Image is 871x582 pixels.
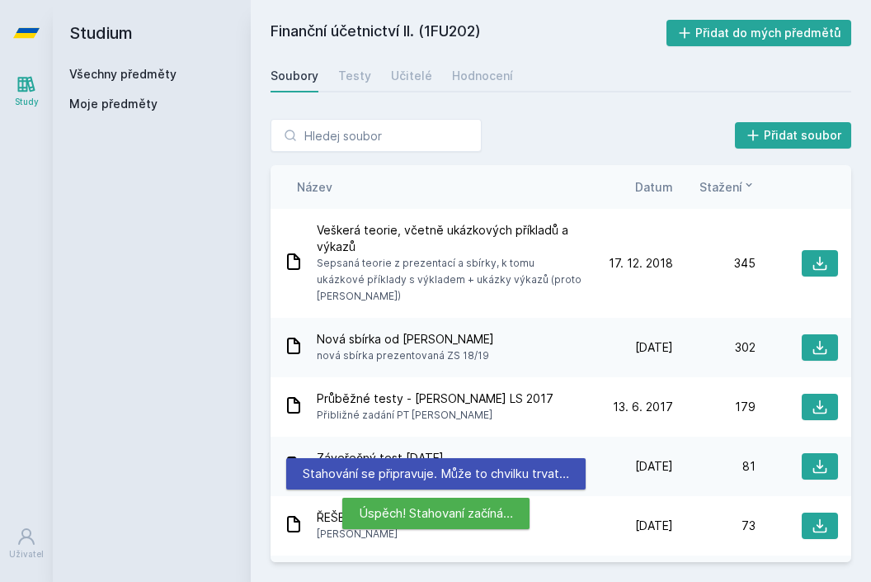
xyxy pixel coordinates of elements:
span: Záveřečný test [DATE] [317,450,454,466]
span: [DATE] [635,518,673,534]
div: Testy [338,68,371,84]
button: Datum [635,178,673,196]
a: Všechny předměty [69,67,177,81]
div: Soubory [271,68,318,84]
span: [PERSON_NAME] [317,526,403,542]
div: 73 [673,518,756,534]
div: Stahování se připravuje. Může to chvilku trvat… [286,458,586,490]
div: Study [15,96,39,108]
input: Hledej soubor [271,119,482,152]
button: Název [297,178,332,196]
span: Průběžné testy - [PERSON_NAME] LS 2017 [317,390,553,407]
button: Přidat soubor [735,122,852,149]
a: Soubory [271,59,318,92]
span: nová sbírka prezentovaná ZS 18/19 [317,348,494,364]
a: Uživatel [3,518,49,569]
div: 345 [673,255,756,272]
span: [DATE] [635,458,673,475]
div: 179 [673,399,756,415]
span: Stažení [699,178,742,196]
h2: Finanční účetnictví II. (1FU202) [271,20,666,46]
button: Přidat do mých předmětů [666,20,852,46]
span: Nová sbírka od [PERSON_NAME] [317,331,494,348]
a: Učitelé [391,59,432,92]
span: 13. 6. 2017 [613,399,673,415]
div: Uživatel [9,548,44,561]
span: Přibližné zadání PT [PERSON_NAME] [317,407,553,423]
span: 17. 12. 2018 [609,255,673,272]
span: Veškerá teorie, včetně ukázkových příkladů a výkazů [317,222,584,255]
button: Stažení [699,178,756,196]
div: Úspěch! Stahovaní začíná… [342,498,530,529]
div: Učitelé [391,68,432,84]
div: Hodnocení [452,68,513,84]
span: ŘEŠENÁ SBIRKA [317,509,403,526]
span: Sepsaná teorie z prezentací a sbírky, k tomu ukázkové příklady s výkladem + ukázky výkazů (proto ... [317,255,584,305]
a: Testy [338,59,371,92]
a: Study [3,66,49,116]
div: 302 [673,339,756,356]
div: 81 [673,458,756,475]
span: Moje předměty [69,96,158,112]
a: Hodnocení [452,59,513,92]
span: [DATE] [635,339,673,356]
